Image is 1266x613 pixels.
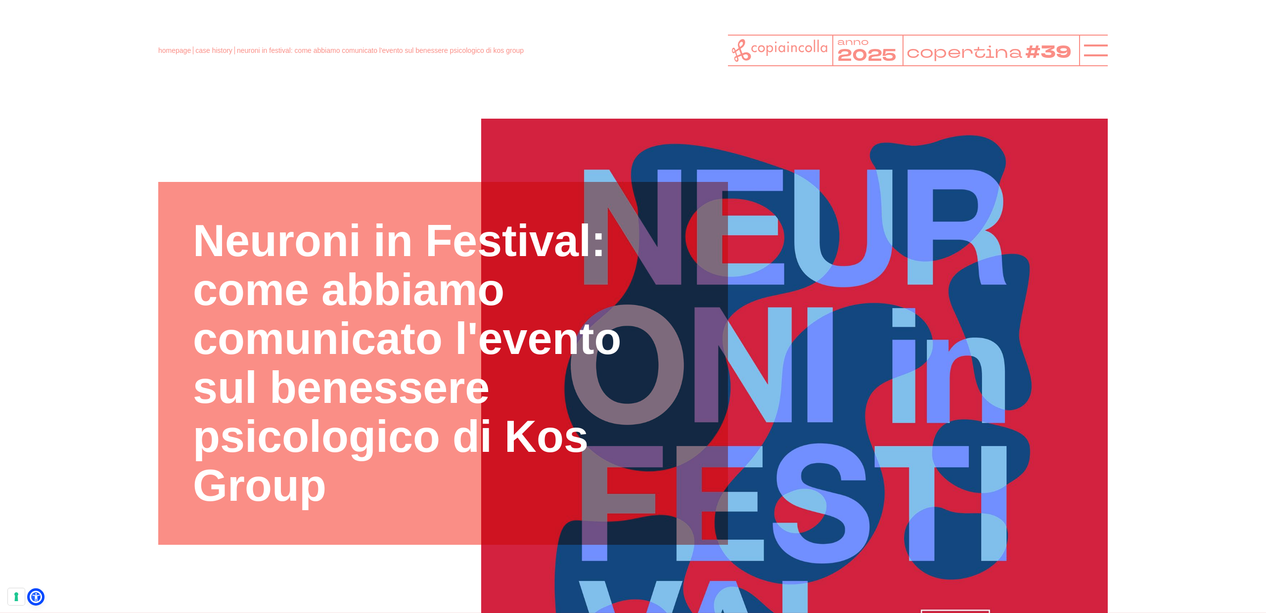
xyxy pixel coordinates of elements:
tspan: anno [837,35,869,48]
button: Le tue preferenze relative al consenso per le tecnologie di tracciamento [8,588,25,605]
h1: Neuroni in Festival: come abbiamo comunicato l'evento sul benessere psicologico di Kos Group [193,217,693,510]
tspan: #39 [1027,41,1074,65]
span: neuroni in festival: come abbiamo comunicato l'evento sul benessere psicologico di kos group [237,46,524,54]
a: case history [195,46,232,54]
a: Open Accessibility Menu [30,591,42,603]
tspan: copertina [906,41,1024,64]
tspan: 2025 [837,44,897,67]
a: homepage [158,46,191,54]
